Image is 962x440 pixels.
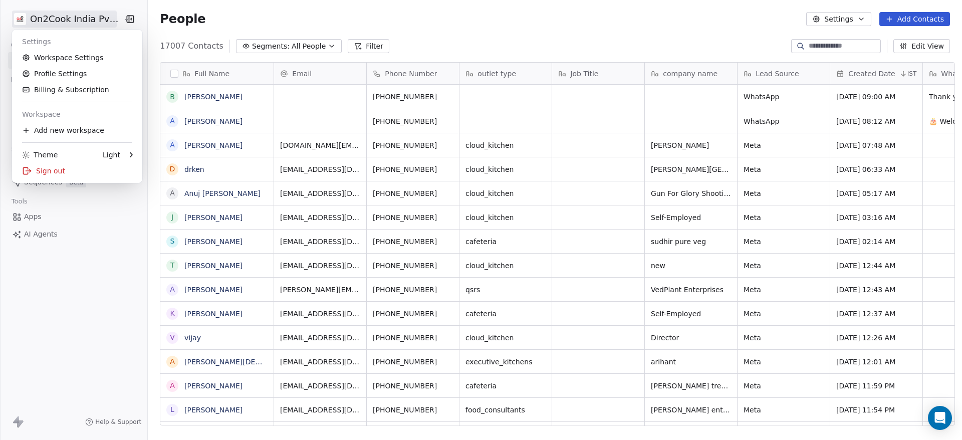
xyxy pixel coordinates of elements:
div: Sign out [16,163,138,179]
a: Profile Settings [16,66,138,82]
div: Add new workspace [16,122,138,138]
div: Workspace [16,106,138,122]
a: Billing & Subscription [16,82,138,98]
a: Workspace Settings [16,50,138,66]
div: Settings [16,34,138,50]
div: Theme [22,150,58,160]
div: Light [103,150,120,160]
